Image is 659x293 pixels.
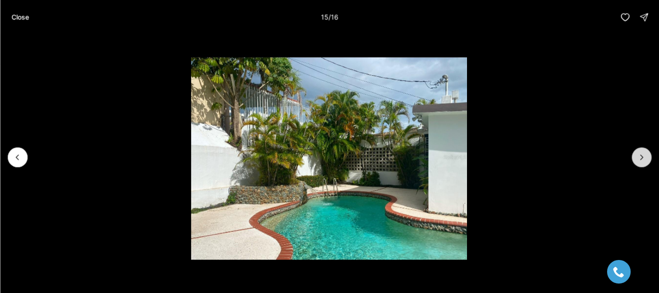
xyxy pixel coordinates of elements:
[321,13,338,21] p: 15 / 16
[6,8,34,26] button: Close
[632,147,651,167] button: Next slide
[8,147,27,167] button: Previous slide
[11,13,29,21] p: Close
